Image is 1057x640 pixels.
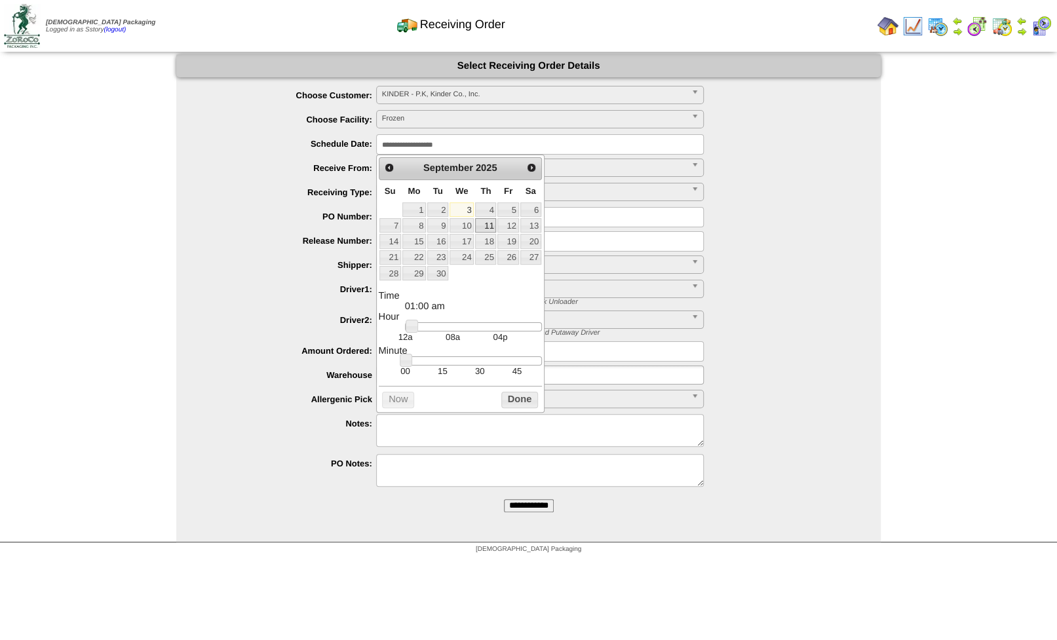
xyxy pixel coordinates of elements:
[202,370,376,380] label: Warehouse
[497,234,518,248] a: 19
[381,331,429,343] td: 12a
[46,19,155,33] span: Logged in as Sstory
[202,115,376,124] label: Choose Facility:
[382,392,414,408] button: Now
[520,202,541,217] a: 6
[1016,16,1027,26] img: arrowleft.gif
[379,234,401,248] a: 14
[366,298,881,306] div: * Driver 1: Shipment Load Picker OR Receiving Truck Unloader
[420,18,505,31] span: Receiving Order
[202,346,376,356] label: Amount Ordered:
[520,250,541,265] a: 27
[379,312,542,322] dt: Hour
[402,266,426,280] a: 29
[520,218,541,233] a: 13
[4,4,40,48] img: zoroco-logo-small.webp
[381,159,398,176] a: Prev
[202,212,376,221] label: PO Number:
[402,234,426,248] a: 15
[480,186,491,196] span: Thursday
[176,54,881,77] div: Select Receiving Order Details
[202,315,376,325] label: Driver2:
[427,250,448,265] a: 23
[475,218,496,233] a: 11
[475,202,496,217] a: 4
[385,186,396,196] span: Sunday
[450,202,474,217] a: 3
[497,218,518,233] a: 12
[202,139,376,149] label: Schedule Date:
[387,366,424,377] td: 00
[501,392,538,408] button: Done
[520,234,541,248] a: 20
[382,111,686,126] span: Frozen
[433,186,443,196] span: Tuesday
[379,291,542,301] dt: Time
[991,16,1012,37] img: calendarinout.gif
[427,218,448,233] a: 9
[382,86,686,102] span: KINDER - P.K, Kinder Co., Inc.
[202,90,376,100] label: Choose Customer:
[450,250,474,265] a: 24
[902,16,923,37] img: line_graph.gif
[408,186,420,196] span: Monday
[450,234,474,248] a: 17
[952,26,963,37] img: arrowright.gif
[366,329,881,337] div: * Driver 2: Shipment Truck Loader OR Receiving Load Putaway Driver
[423,163,473,174] span: September
[476,163,497,174] span: 2025
[522,159,539,176] a: Next
[927,16,948,37] img: calendarprod.gif
[427,266,448,280] a: 30
[379,266,401,280] a: 28
[402,202,426,217] a: 1
[952,16,963,26] img: arrowleft.gif
[202,284,376,294] label: Driver1:
[967,16,988,37] img: calendarblend.gif
[202,260,376,270] label: Shipper:
[450,218,474,233] a: 10
[499,366,536,377] td: 45
[497,250,518,265] a: 26
[877,16,898,37] img: home.gif
[202,419,376,428] label: Notes:
[379,218,401,233] a: 7
[202,459,376,468] label: PO Notes:
[504,186,512,196] span: Friday
[455,186,469,196] span: Wednesday
[384,162,394,173] span: Prev
[104,26,126,33] a: (logout)
[427,202,448,217] a: 2
[424,366,461,377] td: 15
[202,187,376,197] label: Receiving Type:
[1016,26,1027,37] img: arrowright.gif
[461,366,499,377] td: 30
[405,301,542,312] dd: 01:00 am
[46,19,155,26] span: [DEMOGRAPHIC_DATA] Packaging
[526,186,536,196] span: Saturday
[427,234,448,248] a: 16
[476,331,524,343] td: 04p
[202,236,376,246] label: Release Number:
[202,163,376,173] label: Receive From:
[475,234,496,248] a: 18
[526,162,537,173] span: Next
[475,250,496,265] a: 25
[379,346,542,356] dt: Minute
[1031,16,1052,37] img: calendarcustomer.gif
[396,14,417,35] img: truck2.gif
[429,331,476,343] td: 08a
[402,250,426,265] a: 22
[379,250,401,265] a: 21
[476,546,581,553] span: [DEMOGRAPHIC_DATA] Packaging
[497,202,518,217] a: 5
[202,394,376,404] label: Allergenic Pick
[402,218,426,233] a: 8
